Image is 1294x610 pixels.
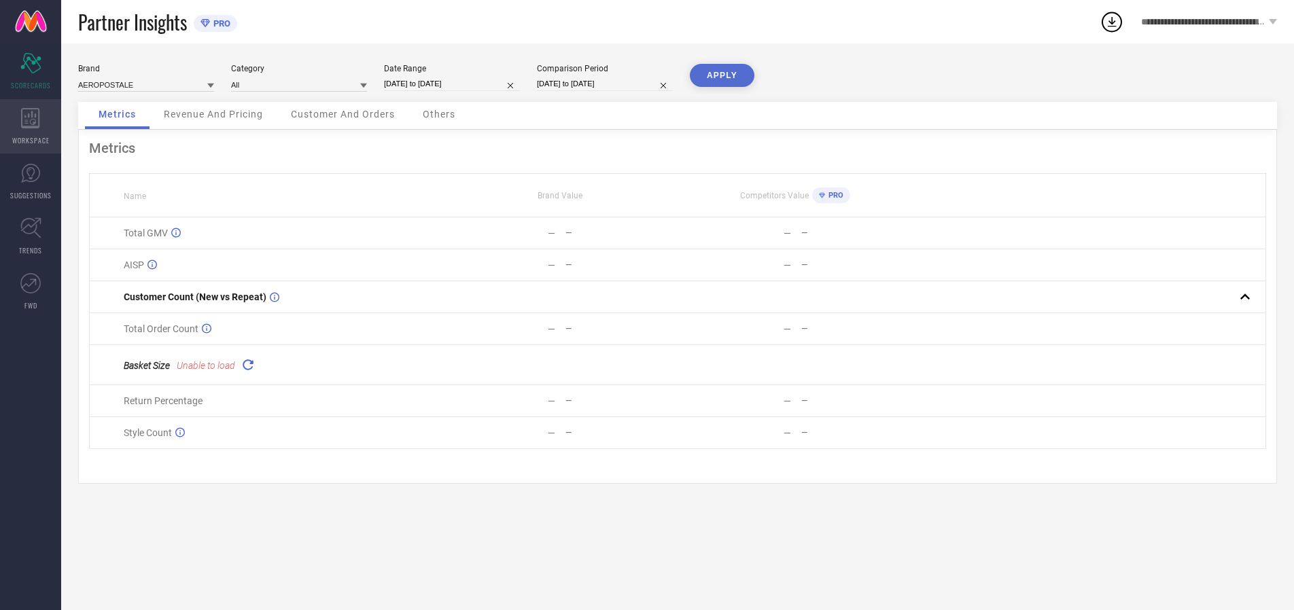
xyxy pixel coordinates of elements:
span: Name [124,192,146,201]
div: — [784,259,791,270]
div: — [801,324,913,334]
div: — [784,228,791,238]
div: — [784,427,791,438]
span: Others [423,109,455,120]
div: Open download list [1100,10,1124,34]
div: — [548,427,555,438]
span: Return Percentage [124,395,203,406]
span: Competitors Value [740,191,809,200]
div: Brand [78,64,214,73]
span: TRENDS [19,245,42,255]
div: — [784,395,791,406]
div: — [548,323,555,334]
input: Select date range [384,77,520,91]
div: Metrics [89,140,1266,156]
div: Date Range [384,64,520,73]
span: Partner Insights [78,8,187,36]
div: — [784,323,791,334]
input: Select comparison period [537,77,673,91]
span: AISP [124,259,144,270]
button: APPLY [690,64,754,87]
span: Basket Size [124,360,170,371]
div: Reload "Basket Size " [239,355,258,374]
span: Revenue And Pricing [164,109,263,120]
span: Total GMV [124,228,168,238]
div: — [565,396,677,406]
div: — [565,428,677,437]
div: — [548,259,555,270]
div: — [565,228,677,238]
div: — [801,428,913,437]
span: PRO [210,18,230,29]
div: — [801,396,913,406]
span: WORKSPACE [12,135,50,145]
span: Customer And Orders [291,109,395,120]
span: Unable to load [177,360,235,371]
span: FWD [24,300,37,310]
span: Brand Value [538,191,582,200]
div: — [801,260,913,270]
span: Total Order Count [124,323,198,334]
span: PRO [825,191,843,200]
div: — [565,260,677,270]
div: Category [231,64,367,73]
div: — [548,228,555,238]
div: — [801,228,913,238]
span: SUGGESTIONS [10,190,52,200]
span: SCORECARDS [11,80,51,90]
div: Comparison Period [537,64,673,73]
span: Customer Count (New vs Repeat) [124,291,266,302]
span: Metrics [99,109,136,120]
span: Style Count [124,427,172,438]
div: — [565,324,677,334]
div: — [548,395,555,406]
